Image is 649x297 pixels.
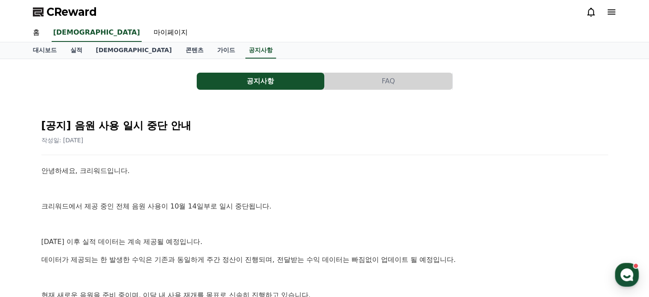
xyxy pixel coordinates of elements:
a: 홈 [26,24,47,42]
p: 데이터가 제공되는 한 발생한 수익은 기존과 동일하게 주간 정산이 진행되며, 전달받는 수익 데이터는 빠짐없이 업데이트 될 예정입니다. [41,254,608,265]
a: 대시보드 [26,42,64,59]
a: [DEMOGRAPHIC_DATA] [52,24,142,42]
a: 실적 [64,42,89,59]
a: 홈 [3,226,56,247]
a: CReward [33,5,97,19]
button: FAQ [325,73,452,90]
h2: [공지] 음원 사용 일시 중단 안내 [41,119,608,132]
a: 마이페이지 [147,24,195,42]
p: 안녕하세요, 크리워드입니다. [41,165,608,176]
a: 대화 [56,226,110,247]
a: [DEMOGRAPHIC_DATA] [89,42,179,59]
span: 홈 [27,239,32,246]
a: 설정 [110,226,164,247]
span: 작성일: [DATE] [41,137,84,144]
span: 대화 [78,239,88,246]
a: 콘텐츠 [179,42,210,59]
p: [DATE] 이후 실적 데이터는 계속 제공될 예정입니다. [41,236,608,247]
span: CReward [47,5,97,19]
span: 설정 [132,239,142,246]
a: 가이드 [210,42,242,59]
a: 공지사항 [245,42,276,59]
p: 크리워드에서 제공 중인 전체 음원 사용이 10월 14일부로 일시 중단됩니다. [41,201,608,212]
a: 공지사항 [197,73,325,90]
button: 공지사항 [197,73,324,90]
